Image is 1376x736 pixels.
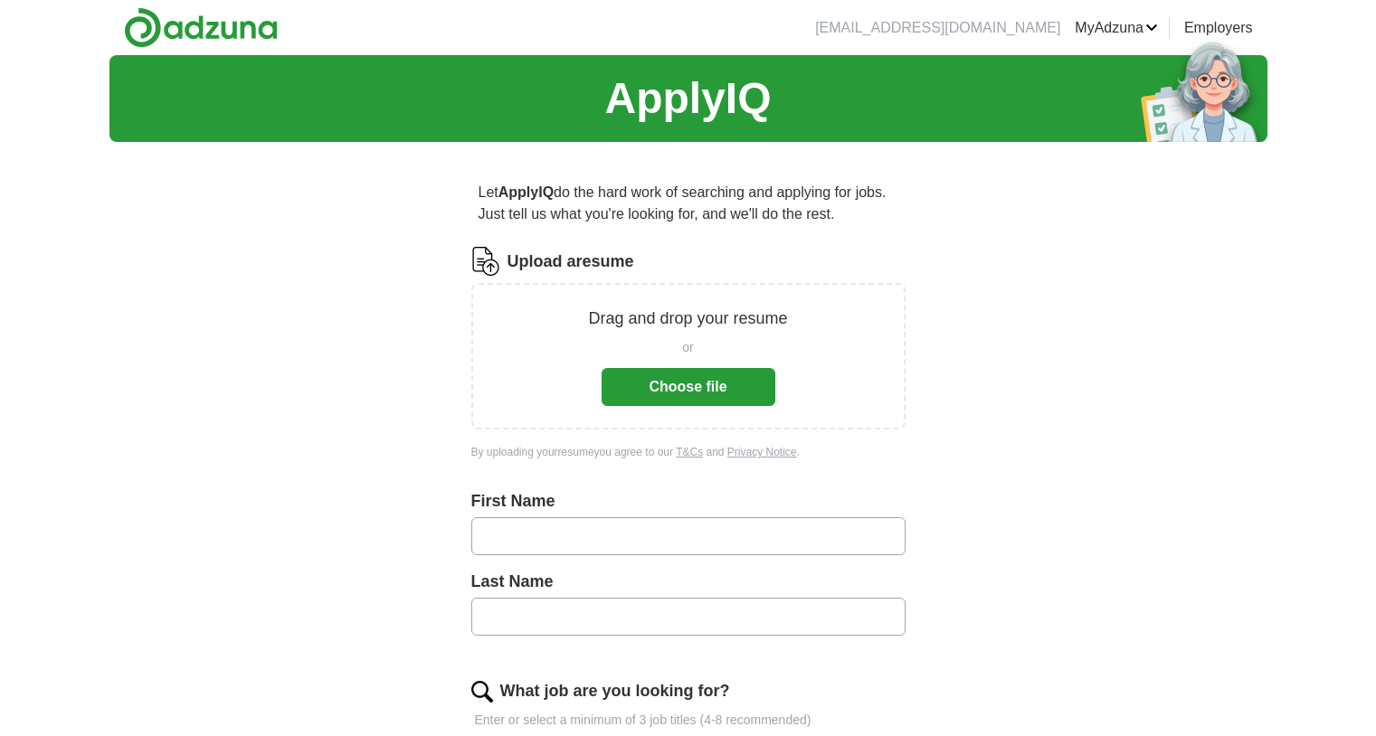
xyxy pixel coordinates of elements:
li: [EMAIL_ADDRESS][DOMAIN_NAME] [815,17,1060,39]
p: Let do the hard work of searching and applying for jobs. Just tell us what you're looking for, an... [471,175,906,232]
img: search.png [471,681,493,703]
span: or [682,338,693,357]
label: Upload a resume [508,250,634,274]
a: T&Cs [676,446,703,458]
h1: ApplyIQ [604,66,771,131]
a: MyAdzuna [1075,17,1158,39]
a: Privacy Notice [727,446,797,458]
p: Drag and drop your resume [588,307,787,331]
img: CV Icon [471,247,500,276]
strong: ApplyIQ [498,184,554,200]
label: First Name [471,489,906,514]
p: Enter or select a minimum of 3 job titles (4-8 recommended) [471,711,906,730]
a: Employers [1184,17,1253,39]
label: What job are you looking for? [500,679,730,703]
button: Choose file [602,368,775,406]
img: Adzuna logo [124,7,278,48]
div: By uploading your resume you agree to our and . [471,444,906,460]
label: Last Name [471,570,906,594]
